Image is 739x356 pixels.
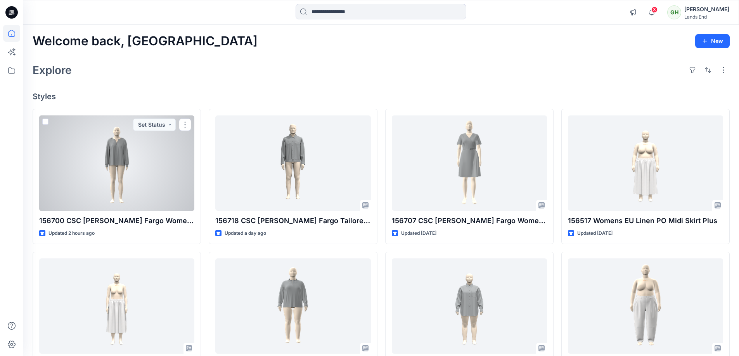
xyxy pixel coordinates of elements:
p: Updated 2 hours ago [48,229,95,237]
a: 156707 CSC Wells Fargo Women's Tailored Wrap Dress-Fit [392,115,547,211]
p: Updated [DATE] [401,229,436,237]
h2: Explore [33,64,72,76]
p: 156517 Womens EU Linen PO Midi Skirt Plus [568,215,723,226]
p: 156718 CSC [PERSON_NAME] Fargo Tailored Utility Jacket_DEVELOPMENT [215,215,370,226]
h4: Styles [33,92,730,101]
button: New [695,34,730,48]
a: 156517 Womens EU Linen PO Midi Skirt [39,258,194,354]
h2: Welcome back, [GEOGRAPHIC_DATA] [33,34,258,48]
div: [PERSON_NAME] [684,5,729,14]
a: 156700 CSC Wells Fargo Women's Topstitched V-Neck Blouse_DEVELOPMENT [39,115,194,211]
p: Updated [DATE] [577,229,613,237]
a: 156718 CSC Wells Fargo Tailored Utility Jacket_DEVELOPMENT [215,115,370,211]
p: 156700 CSC [PERSON_NAME] Fargo Women's Topstitched V-Neck Blouse_DEVELOPMENT [39,215,194,226]
a: 556657X_REV3 [392,258,547,354]
p: 156707 CSC [PERSON_NAME] Fargo Women's Tailored Wrap Dress-Fit [392,215,547,226]
p: Updated a day ago [225,229,266,237]
a: 156517 Womens EU Linen PO Midi Skirt Plus [568,115,723,211]
span: 3 [651,7,658,13]
div: Lands End [684,14,729,20]
a: 155781X CS Wm Crepe LS Convertible Ruffle Collar Blouse_REV1 [215,258,370,354]
a: 151532 W Linen HR Pleated Barrel Leg Ankle Pant_REV2 [568,258,723,354]
div: GH [667,5,681,19]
